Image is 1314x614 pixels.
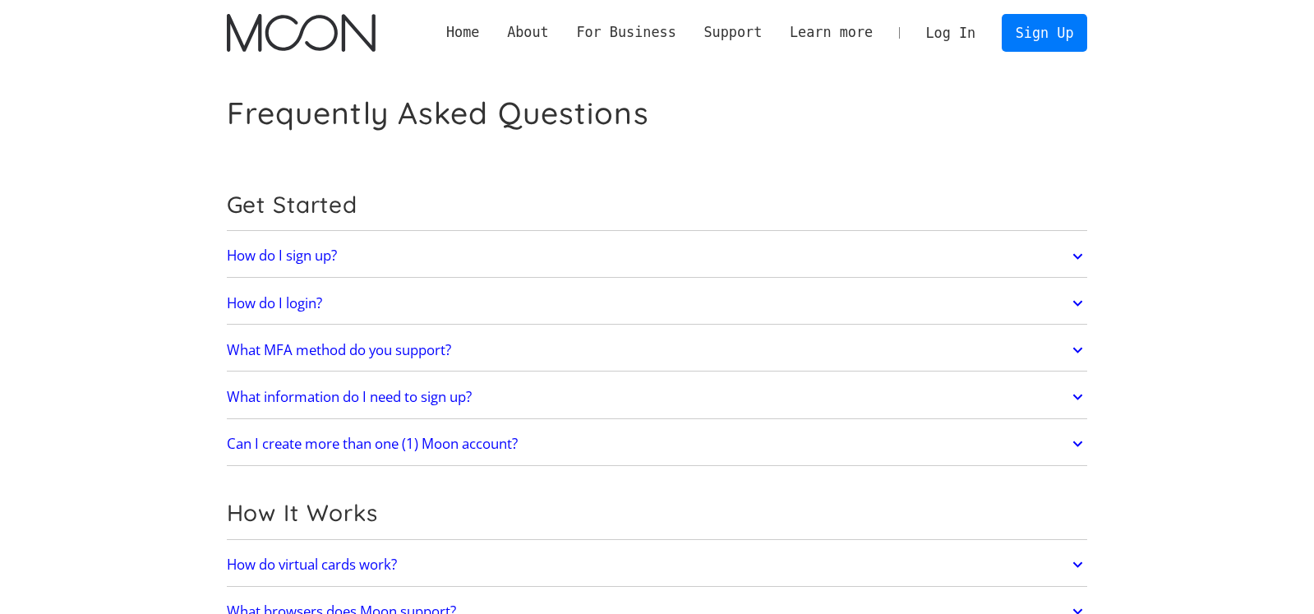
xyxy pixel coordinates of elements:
[227,286,1088,321] a: How do I login?
[1002,14,1087,51] a: Sign Up
[227,342,451,358] h2: What MFA method do you support?
[227,380,1088,414] a: What information do I need to sign up?
[690,22,776,43] div: Support
[563,22,690,43] div: For Business
[227,556,397,573] h2: How do virtual cards work?
[227,295,322,312] h2: How do I login?
[227,239,1088,274] a: How do I sign up?
[576,22,675,43] div: For Business
[227,95,649,132] h1: Frequently Asked Questions
[227,191,1088,219] h2: Get Started
[227,247,337,264] h2: How do I sign up?
[227,436,518,452] h2: Can I create more than one (1) Moon account?
[790,22,873,43] div: Learn more
[227,14,376,52] img: Moon Logo
[432,22,493,43] a: Home
[227,427,1088,461] a: Can I create more than one (1) Moon account?
[227,333,1088,367] a: What MFA method do you support?
[703,22,762,43] div: Support
[227,499,1088,527] h2: How It Works
[493,22,562,43] div: About
[227,547,1088,582] a: How do virtual cards work?
[227,14,376,52] a: home
[912,15,989,51] a: Log In
[227,389,472,405] h2: What information do I need to sign up?
[507,22,549,43] div: About
[776,22,887,43] div: Learn more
